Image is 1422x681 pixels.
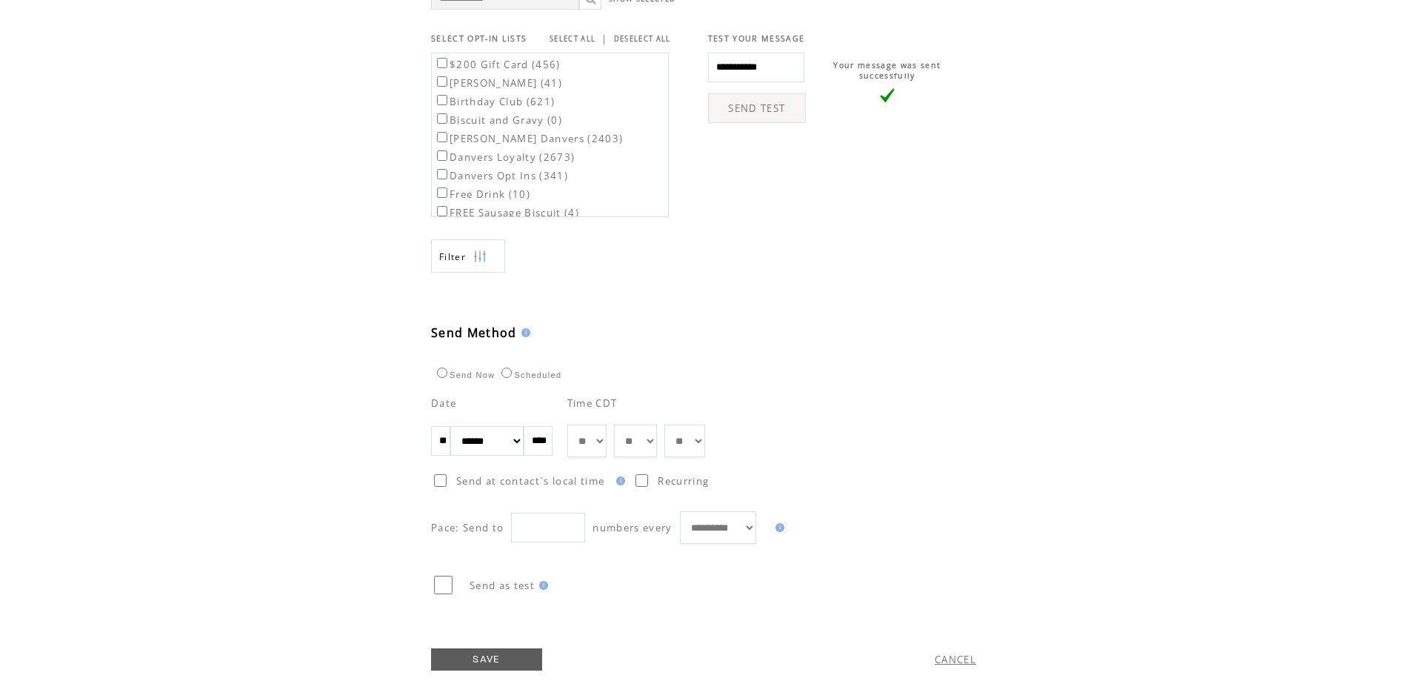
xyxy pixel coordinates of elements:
span: Date [431,396,456,410]
span: | [601,32,607,45]
input: Biscuit and Gravy (0) [437,113,447,124]
a: DESELECT ALL [614,34,671,44]
label: Send Now [433,371,495,379]
span: numbers every [592,521,672,534]
label: $200 Gift Card (456) [434,58,561,71]
input: Free Drink (10) [437,187,447,198]
img: help.gif [535,581,548,590]
input: [PERSON_NAME] (41) [437,76,447,87]
label: Biscuit and Gravy (0) [434,113,562,127]
label: Birthday Club (621) [434,95,555,108]
span: SELECT OPT-IN LISTS [431,33,527,44]
input: [PERSON_NAME] Danvers (2403) [437,132,447,142]
input: Danvers Opt Ins (341) [437,169,447,179]
label: Free Drink (10) [434,187,530,201]
span: Send Method [431,325,517,341]
input: Send Now [437,368,447,378]
span: Send as test [470,579,535,592]
span: Recurring [658,474,709,488]
label: FREE Sausage Biscuit (4) [434,206,579,219]
input: Danvers Loyalty (2673) [437,150,447,161]
input: $200 Gift Card (456) [437,58,447,68]
span: TEST YOUR MESSAGE [708,33,805,44]
a: CANCEL [935,653,976,666]
img: help.gif [771,523,784,532]
a: SEND TEST [708,93,806,123]
input: Birthday Club (621) [437,95,447,105]
span: Pace: Send to [431,521,504,534]
input: FREE Sausage Biscuit (4) [437,206,447,216]
img: filters.png [473,240,487,273]
label: Scheduled [498,371,561,379]
a: Filter [431,239,505,273]
label: [PERSON_NAME] (41) [434,76,562,90]
span: Your message was sent successfully [833,60,941,81]
label: Danvers Opt Ins (341) [434,169,568,182]
label: Danvers Loyalty (2673) [434,150,575,164]
a: SELECT ALL [550,34,595,44]
span: Show filters [439,250,466,263]
img: help.gif [517,328,530,337]
span: Send at contact`s local time [456,474,604,488]
img: help.gif [612,476,625,485]
span: Time CDT [567,396,618,410]
input: Scheduled [501,368,512,378]
img: vLarge.png [880,88,895,103]
a: SAVE [431,648,542,671]
label: [PERSON_NAME] Danvers (2403) [434,132,623,145]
